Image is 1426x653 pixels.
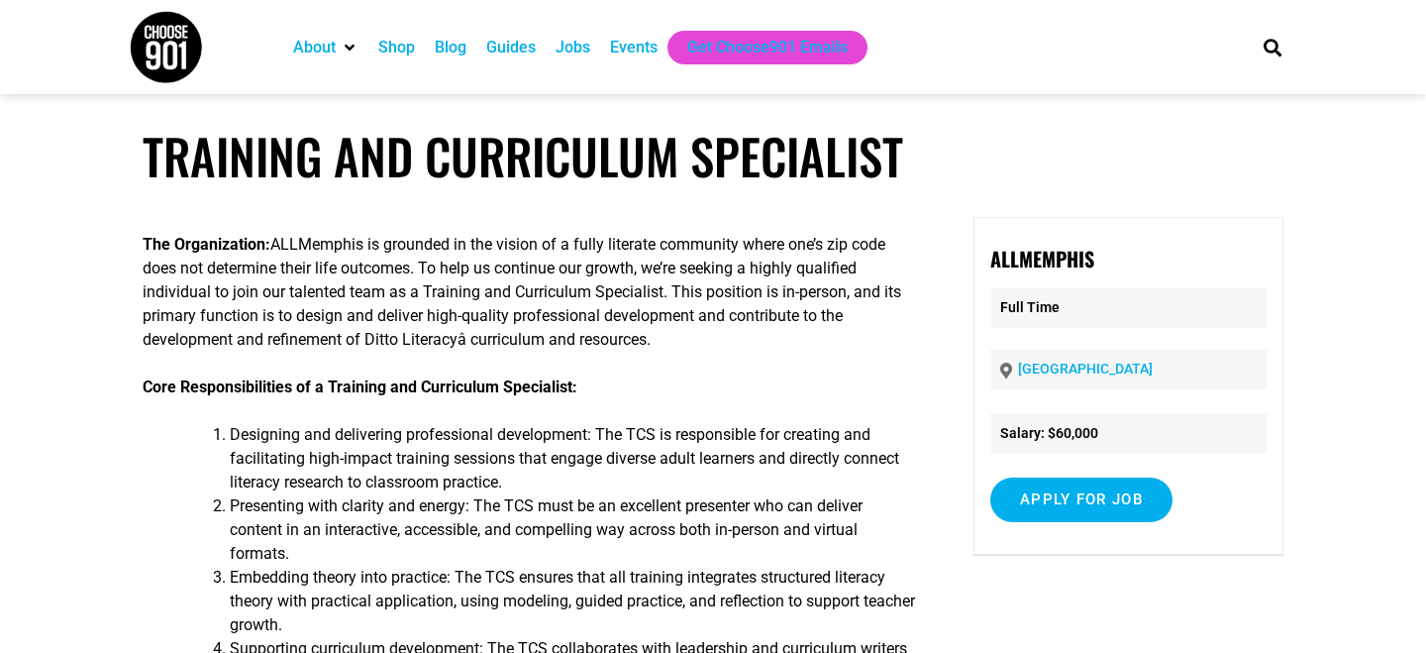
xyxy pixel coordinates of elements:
[143,235,270,254] strong: The Organization:
[283,31,368,64] div: About
[990,244,1094,273] strong: ALLMemphis
[990,478,1172,522] input: Apply for job
[486,36,536,59] a: Guides
[378,36,415,59] a: Shop
[687,36,848,59] a: Get Choose901 Emails
[556,36,590,59] a: Jobs
[143,378,577,396] strong: Core Responsibilities of a Training and Curriculum Specialist:
[230,566,916,637] li: Embedding theory into practice: The TCS ensures that all training integrates structured literacy ...
[990,287,1267,328] p: Full Time
[283,31,1230,64] nav: Main nav
[435,36,466,59] a: Blog
[293,36,336,59] a: About
[230,423,916,494] li: Designing and delivering professional development: The TCS is responsible for creating and facili...
[143,233,916,352] p: ALLMemphis is grounded in the vision of a fully literate community where one’s zip code does not ...
[143,127,1283,185] h1: Training and Curriculum Specialist
[230,494,916,566] li: Presenting with clarity and energy: The TCS must be an excellent presenter who can deliver conten...
[1257,31,1289,63] div: Search
[990,413,1267,454] li: Salary: $60,000
[610,36,658,59] a: Events
[1018,361,1153,377] a: [GEOGRAPHIC_DATA]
